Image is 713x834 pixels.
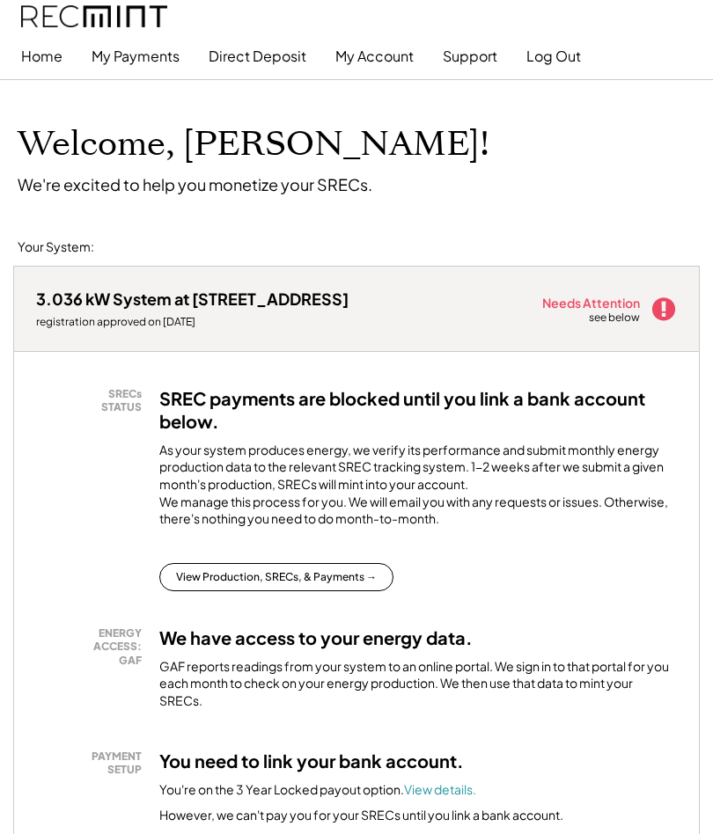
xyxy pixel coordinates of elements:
button: Support [443,39,497,74]
div: registration approved on [DATE] [36,315,349,329]
div: SRECs STATUS [45,387,142,414]
button: My Account [335,39,414,74]
div: However, we can't pay you for your SRECs until you link a bank account. [159,807,563,824]
div: As your system produces energy, we verify its performance and submit monthly energy production da... [159,442,677,537]
div: We're excited to help you monetize your SRECs. [18,174,372,194]
h1: Welcome, [PERSON_NAME]! [18,124,489,165]
img: recmint-logotype%403x.png [21,5,167,27]
div: see below [589,311,642,326]
button: Direct Deposit [209,39,306,74]
div: Needs Attention [542,296,642,309]
button: View Production, SRECs, & Payments → [159,563,393,591]
button: Log Out [526,39,581,74]
div: 3.036 kW System at [STREET_ADDRESS] [36,289,349,309]
h3: We have access to your energy data. [159,626,473,649]
div: PAYMENT SETUP [45,750,142,777]
h3: SREC payments are blocked until you link a bank account below. [159,387,677,433]
div: You're on the 3 Year Locked payout option. [159,781,476,799]
button: Home [21,39,62,74]
button: My Payments [92,39,180,74]
div: GAF reports readings from your system to an online portal. We sign in to that portal for you each... [159,658,677,710]
div: Your System: [18,238,94,256]
div: ENERGY ACCESS: GAF [45,626,142,668]
a: View details. [404,781,476,797]
h3: You need to link your bank account. [159,750,464,772]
